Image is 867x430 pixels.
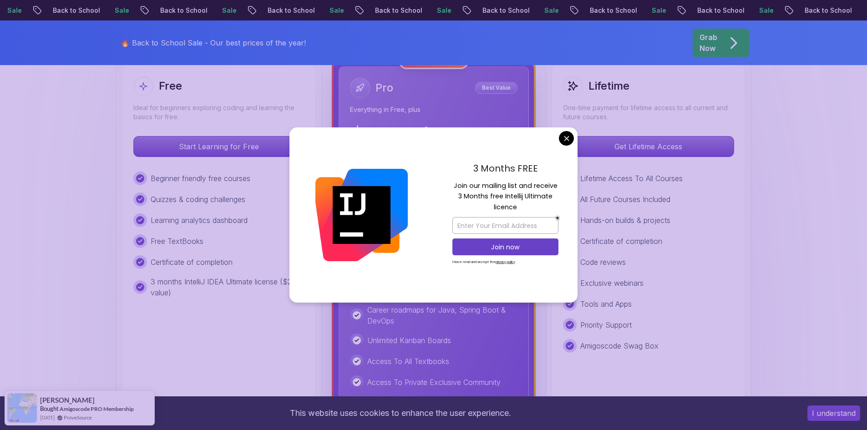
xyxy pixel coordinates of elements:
p: Sale [211,6,240,15]
p: Back to School [42,6,104,15]
p: Back to School [472,6,533,15]
p: Code reviews [580,257,626,268]
p: Certificate of completion [151,257,233,268]
h2: Free [159,79,182,93]
p: $ 19.97 / Month [350,125,500,147]
p: Unlimited Kanban Boards [367,335,451,346]
button: Get Lifetime Access [563,136,734,157]
p: Best Value [477,83,516,92]
p: Access To Private Exclusive Community [367,377,501,388]
p: Back to School [364,6,426,15]
p: Back to School [149,6,211,15]
p: Back to School [579,6,641,15]
h2: Lifetime [588,79,629,93]
div: This website uses cookies to enhance the user experience. [7,403,794,423]
p: Back to School [686,6,748,15]
span: [PERSON_NAME] [40,396,95,404]
h2: Pro [375,81,393,95]
p: Ideal for beginners exploring coding and learning the basics for free. [133,103,304,121]
span: [DATE] [40,414,55,421]
p: 🔥 Back to School Sale - Our best prices of the year! [121,37,306,48]
p: Everything in Free, plus [350,105,517,114]
p: Sale [748,6,777,15]
p: Exclusive webinars [580,278,644,288]
p: Sale [641,6,670,15]
p: All Future Courses Included [580,194,670,205]
p: Grab Now [700,32,717,54]
p: Career roadmaps for Java, Spring Boot & DevOps [367,304,517,326]
a: Get Lifetime Access [563,142,734,151]
img: provesource social proof notification image [7,393,37,423]
p: Quizzes & coding challenges [151,194,245,205]
button: Accept cookies [807,405,860,421]
p: Beginner friendly free courses [151,173,250,184]
span: Bought [40,405,59,412]
p: Priority Support [580,319,632,330]
p: Sale [104,6,133,15]
p: Start Learning for Free [134,137,304,157]
p: Amigoscode Swag Box [580,340,659,351]
p: One-time payment for lifetime access to all current and future courses. [563,103,734,121]
p: Free TextBooks [151,236,203,247]
p: Access To All Textbooks [367,356,449,367]
a: Start Learning for Free [133,142,304,151]
p: Learning analytics dashboard [151,215,248,226]
p: Sale [319,6,348,15]
p: Tools and Apps [580,298,632,309]
p: Get Lifetime Access [563,137,734,157]
p: Sale [426,6,455,15]
a: ProveSource [64,414,92,421]
button: Start Learning for Free [133,136,304,157]
a: Amigoscode PRO Membership [60,405,134,412]
p: Sale [533,6,563,15]
p: Back to School [794,6,856,15]
p: Lifetime Access To All Courses [580,173,683,184]
p: Hands-on builds & projects [580,215,670,226]
p: 3 months IntelliJ IDEA Ultimate license ($249 value) [151,276,304,298]
p: Certificate of completion [580,236,662,247]
p: Back to School [257,6,319,15]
